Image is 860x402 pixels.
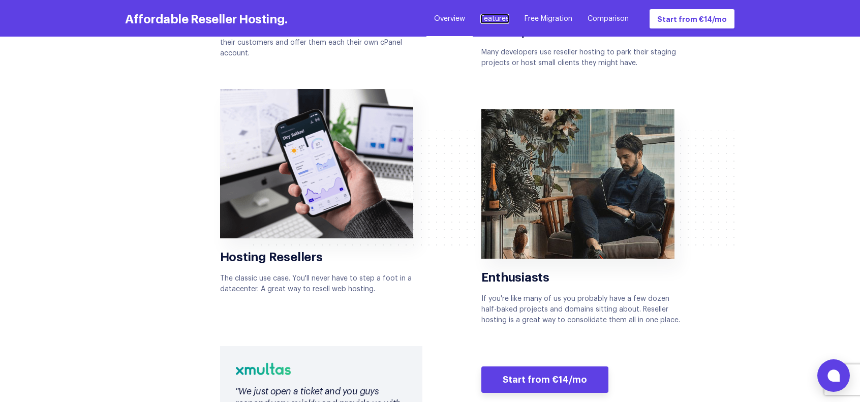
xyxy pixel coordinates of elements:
[125,11,288,25] h3: Affordable Reseller Hosting.
[480,14,509,24] a: Features
[481,366,608,393] a: Start from €14/mo
[649,9,735,29] a: Start from €14/mo
[434,14,465,24] a: Overview
[481,269,684,284] h3: Enthusiasts
[481,109,684,326] div: If you're like many of us you probably have a few dozen half-baked projects and domains sitting a...
[220,89,422,295] div: The classic use case. You'll never have to step a foot in a datacenter. A great way to resell web...
[220,249,422,263] h3: Hosting Resellers
[817,359,850,392] button: Open chat window
[525,14,572,24] a: Free Migration
[481,23,684,38] h3: Developers
[588,14,629,24] a: Comparison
